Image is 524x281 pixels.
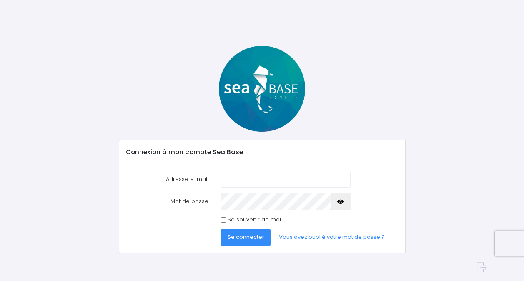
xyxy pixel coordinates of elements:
[221,229,271,246] button: Se connecter
[120,193,215,210] label: Mot de passe
[272,229,391,246] a: Vous avez oublié votre mot de passe ?
[228,216,281,224] label: Se souvenir de moi
[120,171,215,188] label: Adresse e-mail
[119,140,405,164] div: Connexion à mon compte Sea Base
[228,233,264,241] span: Se connecter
